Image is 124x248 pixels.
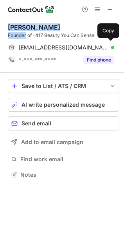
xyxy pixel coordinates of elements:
[20,171,116,178] span: Notes
[22,102,105,108] span: AI write personalized message
[8,169,119,180] button: Notes
[19,44,108,51] span: [EMAIL_ADDRESS][DOMAIN_NAME]
[21,139,83,145] span: Add to email campaign
[22,83,106,89] div: Save to List / ATS / CRM
[8,116,119,130] button: Send email
[22,120,51,127] span: Send email
[8,79,119,93] button: save-profile-one-click
[20,156,116,163] span: Find work email
[83,56,114,64] button: Reveal Button
[8,154,119,165] button: Find work email
[8,32,119,39] div: Founder of -417 Beauty You Can Sense
[8,98,119,112] button: AI write personalized message
[8,5,55,14] img: ContactOut v5.3.10
[8,23,60,31] div: [PERSON_NAME]
[8,135,119,149] button: Add to email campaign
